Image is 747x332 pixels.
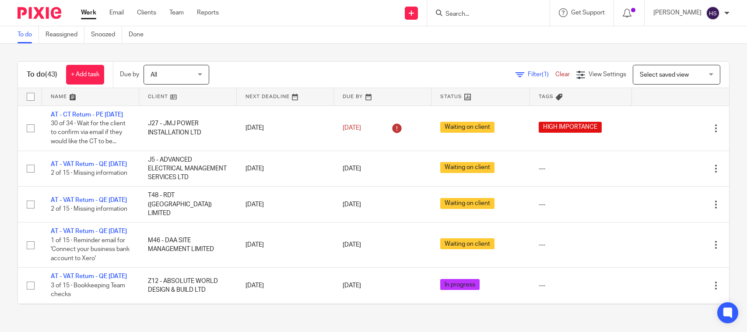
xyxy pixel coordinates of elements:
[528,71,555,78] span: Filter
[343,166,361,172] span: [DATE]
[109,8,124,17] a: Email
[169,8,184,17] a: Team
[539,200,623,209] div: ---
[120,70,139,79] p: Due by
[51,197,127,203] a: AT - VAT Return - QE [DATE]
[706,6,720,20] img: svg%3E
[51,273,127,279] a: AT - VAT Return - QE [DATE]
[343,201,361,208] span: [DATE]
[542,71,549,78] span: (1)
[139,187,236,223] td: T48 - RDT ([GEOGRAPHIC_DATA]) LIMITED
[139,151,236,187] td: J5 - ADVANCED ELECTRICAL MANAGEMENT SERVICES LTD
[440,122,494,133] span: Waiting on client
[46,26,84,43] a: Reassigned
[51,170,127,176] span: 2 of 15 · Missing information
[27,70,57,79] h1: To do
[51,237,130,261] span: 1 of 15 · Reminder email for 'Connect your business bank account to Xero'
[539,281,623,290] div: ---
[51,206,127,212] span: 2 of 15 · Missing information
[440,279,480,290] span: In progress
[539,164,623,173] div: ---
[237,151,334,187] td: [DATE]
[343,125,361,131] span: [DATE]
[653,8,701,17] p: [PERSON_NAME]
[440,162,494,173] span: Waiting on client
[343,283,361,289] span: [DATE]
[539,240,623,249] div: ---
[139,106,236,151] td: J27 - JMJ POWER INSTALLATION LTD
[91,26,122,43] a: Snoozed
[51,161,127,167] a: AT - VAT Return - QE [DATE]
[237,106,334,151] td: [DATE]
[51,228,127,234] a: AT - VAT Return - QE [DATE]
[539,122,602,133] span: HIGH IMPORTANCE
[640,72,689,78] span: Select saved view
[151,72,157,78] span: All
[589,71,626,78] span: View Settings
[51,112,123,118] a: AT - CT Return - PE [DATE]
[445,11,523,18] input: Search
[343,242,361,248] span: [DATE]
[18,7,61,19] img: Pixie
[129,26,150,43] a: Done
[440,238,494,249] span: Waiting on client
[51,120,126,145] span: 30 of 34 · Wait for the client to confirm via email if they would like the CT to be...
[237,268,334,304] td: [DATE]
[81,8,96,17] a: Work
[237,223,334,268] td: [DATE]
[237,187,334,223] td: [DATE]
[51,283,125,298] span: 3 of 15 · Bookkeeping Team checks
[66,65,104,85] a: + Add task
[571,10,605,16] span: Get Support
[137,8,156,17] a: Clients
[539,94,554,99] span: Tags
[440,198,494,209] span: Waiting on client
[139,223,236,268] td: M46 - DAA SITE MANAGEMENT LIMITED
[197,8,219,17] a: Reports
[139,268,236,304] td: Z12 - ABSOLUTE WORLD DESIGN & BUILD LTD
[555,71,570,78] a: Clear
[18,26,39,43] a: To do
[45,71,57,78] span: (43)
